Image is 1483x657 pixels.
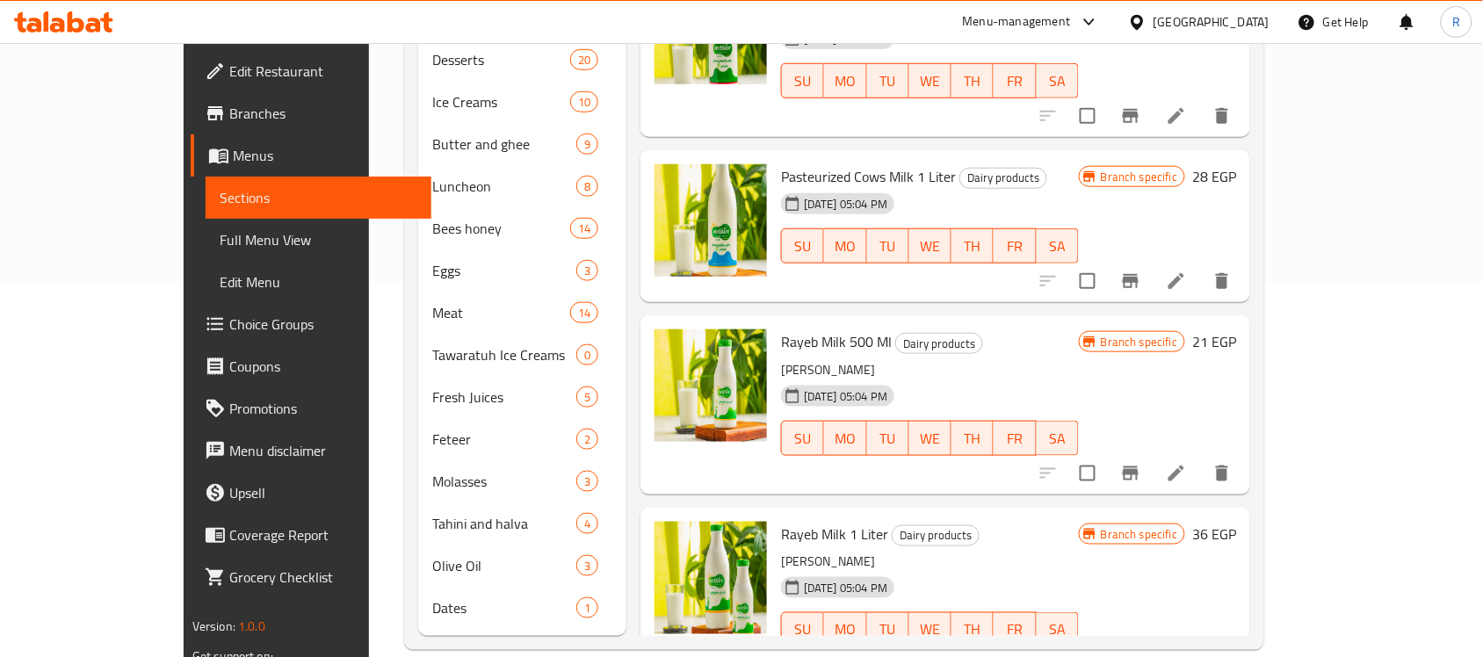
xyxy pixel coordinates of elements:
[909,612,951,647] button: WE
[1110,452,1152,495] button: Branch-specific-item
[577,347,597,364] span: 0
[576,176,598,197] div: items
[916,69,944,94] span: WE
[1094,169,1184,185] span: Branch specific
[909,63,951,98] button: WE
[229,567,417,588] span: Grocery Checklist
[191,472,431,514] a: Upsell
[432,218,569,239] span: Bees honey
[191,134,431,177] a: Menus
[577,389,597,406] span: 5
[432,597,576,618] div: Dates
[432,344,576,365] span: Tawaratuh Ice Creams
[1094,526,1184,543] span: Branch specific
[1044,234,1072,259] span: SA
[570,49,598,70] div: items
[576,597,598,618] div: items
[781,359,1079,381] p: [PERSON_NAME]
[418,545,626,587] div: Olive Oil3
[191,345,431,387] a: Coupons
[229,61,417,82] span: Edit Restaurant
[874,617,902,643] span: TU
[192,615,235,638] span: Version:
[191,430,431,472] a: Menu disclaimer
[655,329,767,442] img: Rayeb Milk 500 Ml
[1110,260,1152,302] button: Branch-specific-item
[432,134,576,155] span: Butter and ghee
[577,136,597,153] span: 9
[418,81,626,123] div: Ice Creams10
[1069,455,1106,492] span: Select to update
[874,69,902,94] span: TU
[432,176,576,197] span: Luncheon
[960,168,1046,188] span: Dairy products
[824,612,866,647] button: MO
[1166,105,1187,126] a: Edit menu item
[1154,12,1270,32] div: [GEOGRAPHIC_DATA]
[432,302,569,323] div: Meat
[432,386,576,408] div: Fresh Juices
[781,612,824,647] button: SU
[576,344,598,365] div: items
[789,69,817,94] span: SU
[963,11,1071,32] div: Menu-management
[191,556,431,598] a: Grocery Checklist
[418,292,626,334] div: Meat14
[1001,617,1029,643] span: FR
[229,398,417,419] span: Promotions
[916,617,944,643] span: WE
[432,471,576,492] div: Molasses
[571,220,597,237] span: 14
[576,513,598,534] div: items
[1001,426,1029,451] span: FR
[781,328,892,355] span: Rayeb Milk 500 Ml
[1037,421,1079,456] button: SA
[1044,426,1072,451] span: SA
[1001,69,1029,94] span: FR
[1037,228,1079,264] button: SA
[959,168,1047,189] div: Dairy products
[576,134,598,155] div: items
[892,525,980,546] div: Dairy products
[418,207,626,249] div: Bees honey14
[874,234,902,259] span: TU
[831,69,859,94] span: MO
[831,234,859,259] span: MO
[1037,63,1079,98] button: SA
[916,426,944,451] span: WE
[432,49,569,70] span: Desserts
[576,386,598,408] div: items
[994,63,1036,98] button: FR
[994,228,1036,264] button: FR
[1044,69,1072,94] span: SA
[781,421,824,456] button: SU
[191,387,431,430] a: Promotions
[418,165,626,207] div: Luncheon8
[1452,12,1460,32] span: R
[893,525,979,545] span: Dairy products
[191,92,431,134] a: Branches
[571,305,597,321] span: 14
[1037,612,1079,647] button: SA
[418,418,626,460] div: Feteer2
[1201,452,1243,495] button: delete
[1201,95,1243,137] button: delete
[577,263,597,279] span: 3
[570,218,598,239] div: items
[418,123,626,165] div: Butter and ghee9
[238,615,265,638] span: 1.0.0
[824,228,866,264] button: MO
[789,617,817,643] span: SU
[781,551,1079,573] p: [PERSON_NAME]
[655,522,767,634] img: Rayeb Milk 1 Liter
[1192,329,1236,354] h6: 21 EGP
[571,52,597,69] span: 20
[909,421,951,456] button: WE
[570,91,598,112] div: items
[577,558,597,574] span: 3
[576,260,598,281] div: items
[789,234,817,259] span: SU
[432,555,576,576] span: Olive Oil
